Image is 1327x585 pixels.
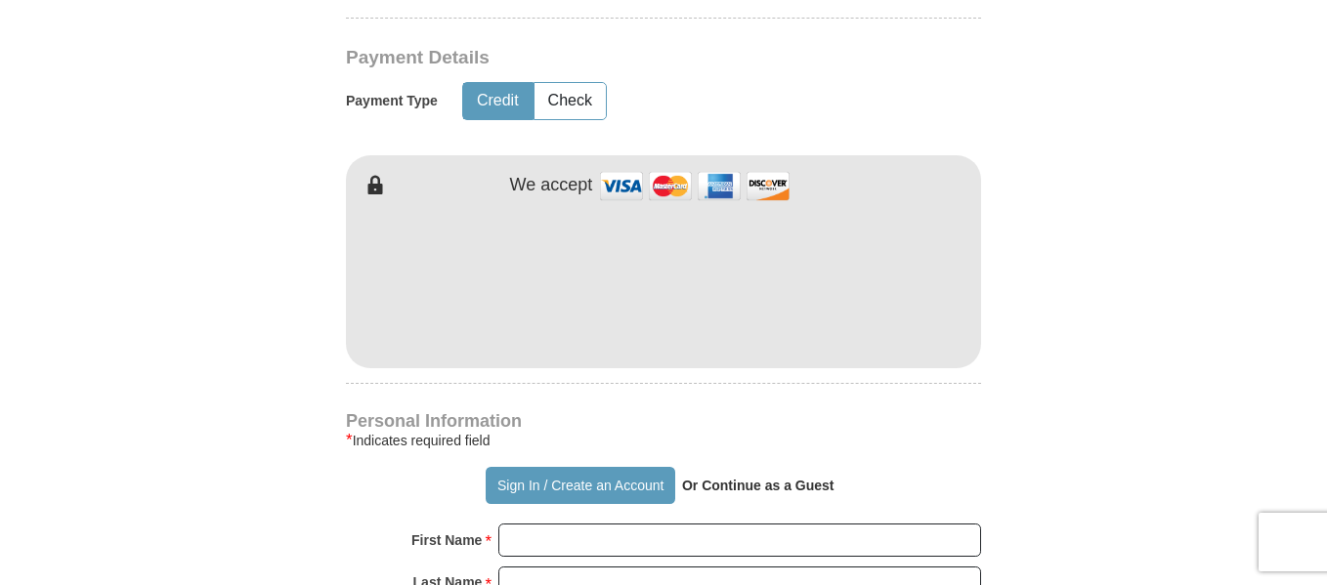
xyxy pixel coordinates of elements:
[597,165,792,207] img: credit cards accepted
[346,429,981,452] div: Indicates required field
[411,526,482,554] strong: First Name
[682,478,835,493] strong: Or Continue as a Guest
[510,175,593,196] h4: We accept
[346,47,844,69] h3: Payment Details
[463,83,533,119] button: Credit
[346,413,981,429] h4: Personal Information
[486,467,674,504] button: Sign In / Create an Account
[535,83,606,119] button: Check
[346,93,438,109] h5: Payment Type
